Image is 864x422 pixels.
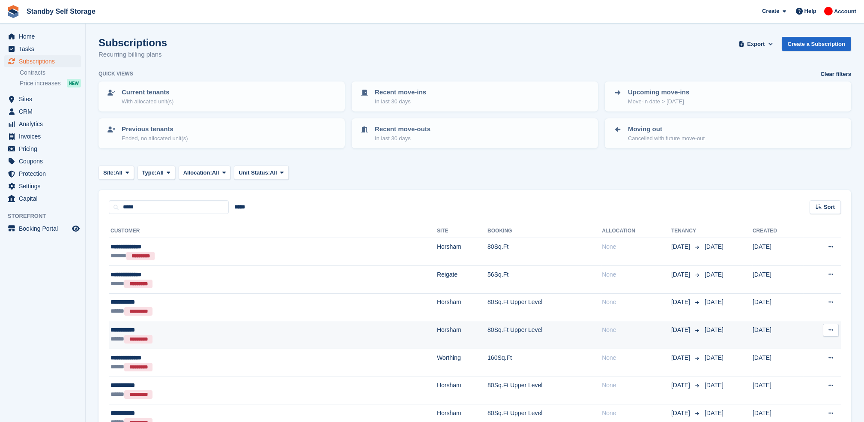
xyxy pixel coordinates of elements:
[602,353,671,362] div: None
[705,382,723,389] span: [DATE]
[138,166,175,180] button: Type: All
[606,119,850,148] a: Moving out Cancelled with future move-out
[705,298,723,305] span: [DATE]
[705,326,723,333] span: [DATE]
[705,243,723,250] span: [DATE]
[671,242,692,251] span: [DATE]
[753,265,804,293] td: [DATE]
[99,50,167,60] p: Recurring billing plans
[7,5,20,18] img: stora-icon-8386f47178a22dfd0bd8f6a31ec36ba5ce8667c1dd55bd0f319d3a0aa187defe.svg
[671,298,692,307] span: [DATE]
[99,166,134,180] button: Site: All
[820,70,851,78] a: Clear filters
[99,37,167,48] h1: Subscriptions
[4,143,81,155] a: menu
[115,169,123,177] span: All
[602,270,671,279] div: None
[602,381,671,390] div: None
[437,349,487,377] td: Worthing
[671,381,692,390] span: [DATE]
[437,293,487,321] td: Horsham
[19,43,70,55] span: Tasks
[4,180,81,192] a: menu
[179,166,231,180] button: Allocation: All
[487,265,602,293] td: 56Sq.Ft
[747,40,765,48] span: Export
[4,155,81,167] a: menu
[353,82,597,111] a: Recent move-ins In last 30 days
[375,134,431,143] p: In last 30 days
[671,224,701,238] th: Tenancy
[375,97,426,106] p: In last 30 days
[19,223,70,235] span: Booking Portal
[737,37,775,51] button: Export
[103,169,115,177] span: Site:
[4,93,81,105] a: menu
[20,69,81,77] a: Contracts
[67,79,81,87] div: NEW
[602,224,671,238] th: Allocation
[753,349,804,377] td: [DATE]
[782,37,851,51] a: Create a Subscription
[156,169,164,177] span: All
[19,168,70,180] span: Protection
[4,105,81,118] a: menu
[239,169,270,177] span: Unit Status:
[824,203,835,211] span: Sort
[705,410,723,416] span: [DATE]
[487,238,602,266] td: 80Sq.Ft
[183,169,212,177] span: Allocation:
[19,180,70,192] span: Settings
[753,224,804,238] th: Created
[487,377,602,404] td: 80Sq.Ft Upper Level
[19,155,70,167] span: Coupons
[142,169,157,177] span: Type:
[671,326,692,335] span: [DATE]
[671,409,692,418] span: [DATE]
[353,119,597,148] a: Recent move-outs In last 30 days
[437,377,487,404] td: Horsham
[602,326,671,335] div: None
[671,353,692,362] span: [DATE]
[4,168,81,180] a: menu
[4,55,81,67] a: menu
[20,79,61,87] span: Price increases
[487,321,602,349] td: 80Sq.Ft Upper Level
[122,134,188,143] p: Ended, no allocated unit(s)
[753,377,804,404] td: [DATE]
[4,130,81,142] a: menu
[19,105,70,118] span: CRM
[19,30,70,42] span: Home
[753,293,804,321] td: [DATE]
[109,224,437,238] th: Customer
[437,265,487,293] td: Reigate
[19,55,70,67] span: Subscriptions
[4,118,81,130] a: menu
[234,166,288,180] button: Unit Status: All
[671,270,692,279] span: [DATE]
[804,7,816,15] span: Help
[122,97,173,106] p: With allocated unit(s)
[753,238,804,266] td: [DATE]
[19,193,70,205] span: Capital
[19,93,70,105] span: Sites
[437,321,487,349] td: Horsham
[628,134,705,143] p: Cancelled with future move-out
[4,193,81,205] a: menu
[705,354,723,361] span: [DATE]
[824,7,833,15] img: Aaron Winter
[122,87,173,97] p: Current tenants
[8,212,85,220] span: Storefront
[705,271,723,278] span: [DATE]
[270,169,277,177] span: All
[602,298,671,307] div: None
[628,97,689,106] p: Move-in date > [DATE]
[487,349,602,377] td: 160Sq.Ft
[212,169,219,177] span: All
[762,7,779,15] span: Create
[606,82,850,111] a: Upcoming move-ins Move-in date > [DATE]
[19,118,70,130] span: Analytics
[19,130,70,142] span: Invoices
[99,70,133,78] h6: Quick views
[437,224,487,238] th: Site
